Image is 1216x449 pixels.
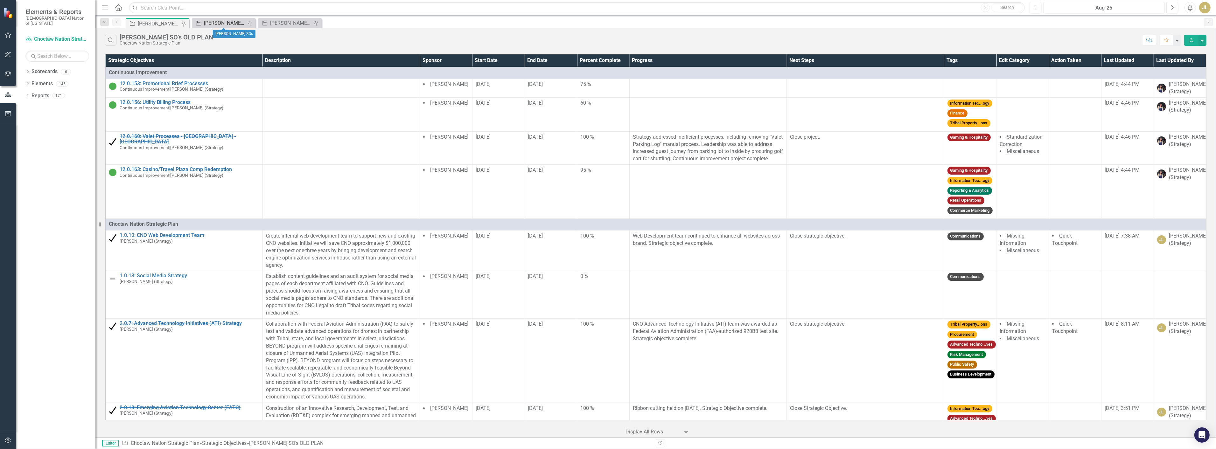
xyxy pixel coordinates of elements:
[105,97,262,131] td: Double-Click to Edit Right Click for Context Menu
[202,440,247,446] a: Strategic Objectives
[138,20,180,28] div: [PERSON_NAME] SO's OLD PLAN
[204,19,246,27] div: [PERSON_NAME] SOs
[476,167,491,173] span: [DATE]
[262,271,420,319] td: Double-Click to Edit
[525,231,577,271] td: Double-Click to Edit
[266,405,416,441] p: Construction of an innovative Research, Development, Test, and Evaluation (RDT&E) complex for eme...
[120,100,259,105] a: 12.0.156: Utility Billing Process
[105,79,262,97] td: Double-Click to Edit Right Click for Context Menu
[420,231,472,271] td: Double-Click to Edit
[944,319,996,403] td: Double-Click to Edit
[630,165,787,219] td: Double-Click to Edit
[1049,231,1101,271] td: Double-Click to Edit
[580,100,626,107] div: 60 %
[1169,100,1207,114] div: [PERSON_NAME] (Strategy)
[1000,5,1014,10] span: Search
[947,119,990,127] span: Tribal Property...ons
[249,440,324,446] div: [PERSON_NAME] SO's OLD PLAN
[109,406,116,414] img: Completed
[525,79,577,97] td: Double-Click to Edit
[1157,408,1166,417] div: JL
[525,403,577,443] td: Double-Click to Edit
[787,319,944,403] td: Double-Click to Edit
[420,97,472,131] td: Double-Click to Edit
[262,97,420,131] td: Double-Click to Edit
[630,97,787,131] td: Double-Click to Edit
[105,165,262,219] td: Double-Click to Edit Right Click for Context Menu
[947,361,977,369] span: Public Safety
[947,405,992,413] span: Information Tec...ogy
[109,69,167,75] span: Continuous Improvement
[630,319,787,403] td: Double-Click to Edit
[1157,102,1166,111] img: Layla Freeman
[633,321,783,342] p: CNO Advanced Technology Initiative (ATI) team was awarded as Federal Aviation Administration (FAA...
[120,405,259,411] a: 2.0.18: Emerging Aviation Technology Center (EATC)
[262,165,420,219] td: Double-Click to Edit
[266,321,416,400] p: Collaboration with Federal Aviation Administration (FAA) to safely test and validate advanced ope...
[944,271,996,319] td: Double-Click to Edit
[577,319,630,403] td: Double-Click to Edit
[1157,235,1166,244] div: JL
[120,411,173,416] small: [PERSON_NAME] (Strategy)
[1169,81,1207,95] div: [PERSON_NAME] (Strategy)
[109,82,116,90] img: Action Plan Approved/In Progress
[577,165,630,219] td: Double-Click to Edit
[1105,81,1150,88] div: [DATE] 4:44 PM
[1105,321,1150,328] div: [DATE] 8:11 AM
[120,321,259,326] a: 2.0.7: Advanced Technology Initiatives (ATI) Strategy
[1157,136,1166,145] img: Layla Freeman
[947,415,996,423] span: Advanced Techno...ves
[120,41,213,45] div: Choctaw Nation Strategic Plan
[266,232,416,269] p: Create internal web development team to support new and existing CNO websites. Initiative will sa...
[430,100,468,106] span: [PERSON_NAME]
[944,97,996,131] td: Double-Click to Edit
[947,341,996,349] span: Advanced Techno...ves
[476,321,491,327] span: [DATE]
[131,440,199,446] a: Choctaw Nation Strategic Plan
[109,234,116,242] img: Completed
[262,231,420,271] td: Double-Click to Edit
[109,221,178,227] span: Choctaw Nation Strategic Plan
[947,197,984,204] span: Retail Operations
[430,134,468,140] span: [PERSON_NAME]
[996,231,1049,271] td: Double-Click to Edit
[25,51,89,62] input: Search Below...
[472,403,525,443] td: Double-Click to Edit
[430,273,468,279] span: [PERSON_NAME]
[1043,2,1165,13] button: Aug-25
[120,173,223,178] small: [PERSON_NAME] (Strategy)
[105,231,262,271] td: Double-Click to Edit Right Click for Context Menu
[262,403,420,443] td: Double-Click to Edit
[1049,165,1101,219] td: Double-Click to Edit
[430,405,468,411] span: [PERSON_NAME]
[420,131,472,164] td: Double-Click to Edit
[120,34,213,41] div: [PERSON_NAME] SO's OLD PLAN
[169,86,170,92] span: |
[630,271,787,319] td: Double-Click to Edit
[25,16,89,26] small: [DEMOGRAPHIC_DATA] Nation of [US_STATE]
[169,173,170,178] span: |
[1169,232,1207,247] div: [PERSON_NAME] (Strategy)
[1049,79,1101,97] td: Double-Click to Edit
[262,79,420,97] td: Double-Click to Edit
[1049,319,1101,403] td: Double-Click to Edit
[476,405,491,411] span: [DATE]
[193,19,246,27] a: [PERSON_NAME] SOs
[1105,134,1150,141] div: [DATE] 4:46 PM
[630,231,787,271] td: Double-Click to Edit
[476,81,491,87] span: [DATE]
[787,79,944,97] td: Double-Click to Edit
[476,273,491,279] span: [DATE]
[947,177,992,185] span: Information Tec...ogy
[528,81,543,87] span: [DATE]
[169,105,170,110] span: |
[944,403,996,443] td: Double-Click to Edit
[630,79,787,97] td: Double-Click to Edit
[787,403,944,443] td: Double-Click to Edit
[472,319,525,403] td: Double-Click to Edit
[61,69,71,74] div: 6
[169,145,170,150] span: |
[120,327,173,332] small: [PERSON_NAME] (Strategy)
[577,131,630,164] td: Double-Click to Edit
[580,321,626,328] div: 100 %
